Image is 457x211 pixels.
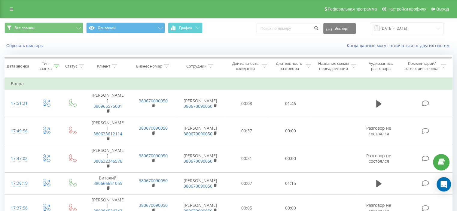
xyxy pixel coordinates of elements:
[274,61,304,71] div: Длительность разговора
[136,64,162,69] div: Бизнес номер
[11,153,27,164] div: 17:47:02
[86,23,165,33] button: Основной
[225,172,269,194] td: 00:07
[328,7,377,11] span: Реферальная программа
[184,103,212,109] a: 380670090050
[11,177,27,189] div: 17:38:19
[363,61,398,71] div: Аудиозапись разговора
[186,64,206,69] div: Сотрудник
[184,131,212,137] a: 380670090050
[85,90,130,117] td: [PERSON_NAME]
[5,23,83,33] button: Все звонки
[176,90,225,117] td: [PERSON_NAME]
[139,98,168,104] a: 380670090050
[366,125,391,136] span: Разговор не состоялся
[366,153,391,164] span: Разговор не состоялся
[323,23,356,34] button: Экспорт
[269,117,312,145] td: 00:00
[347,43,452,48] a: Когда данные могут отличаться от других систем
[387,7,426,11] span: Настройки профиля
[139,153,168,158] a: 380670090050
[139,178,168,183] a: 380670090050
[38,61,52,71] div: Тип звонка
[93,131,122,137] a: 380633612114
[437,177,451,191] div: Open Intercom Messenger
[269,90,312,117] td: 01:46
[139,202,168,208] a: 380670090050
[11,98,27,109] div: 17:51:31
[176,172,225,194] td: [PERSON_NAME]
[65,64,77,69] div: Статус
[85,172,130,194] td: Виталий
[184,158,212,164] a: 380670090050
[93,180,122,186] a: 380666651055
[176,145,225,172] td: [PERSON_NAME]
[225,117,269,145] td: 00:37
[97,64,110,69] div: Клиент
[168,23,203,33] button: График
[318,61,349,71] div: Название схемы переадресации
[257,23,320,34] input: Поиск по номеру
[7,64,29,69] div: Дата звонка
[436,7,449,11] span: Выход
[179,26,192,30] span: График
[404,61,439,71] div: Комментарий/категория звонка
[269,172,312,194] td: 01:15
[225,145,269,172] td: 00:31
[85,117,130,145] td: [PERSON_NAME]
[5,78,452,90] td: Вчера
[11,125,27,137] div: 17:49:56
[14,26,35,30] span: Все звонки
[230,61,260,71] div: Длительность ожидания
[139,125,168,131] a: 380670090050
[184,183,212,189] a: 380670090050
[5,43,47,48] button: Сбросить фильтры
[269,145,312,172] td: 00:00
[93,158,122,164] a: 380632346576
[93,103,122,109] a: 380965575001
[176,117,225,145] td: [PERSON_NAME]
[85,145,130,172] td: [PERSON_NAME]
[225,90,269,117] td: 00:08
